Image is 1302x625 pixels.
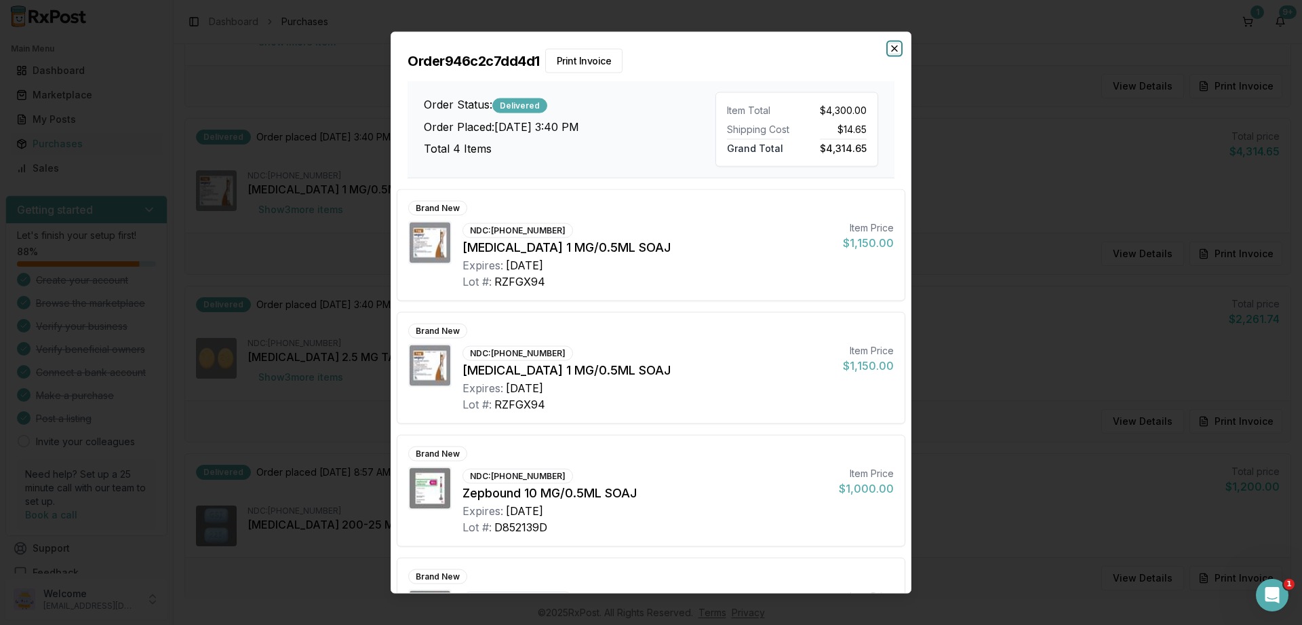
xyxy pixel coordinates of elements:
img: Zepbound 10 MG/0.5ML SOAJ [410,468,450,508]
div: Zepbound 10 MG/0.5ML SOAJ [462,483,828,502]
div: Lot #: [462,396,492,412]
h3: Order Status: [424,96,715,113]
h2: Order 946c2c7dd4d1 [408,48,894,73]
div: Delivered [492,98,547,113]
div: Item Total [727,103,791,117]
div: Lot #: [462,518,492,535]
div: Lot #: [462,273,492,289]
div: $14.65 [802,122,867,136]
div: Item Price [839,589,894,603]
img: Wegovy 1 MG/0.5ML SOAJ [410,222,450,263]
iframe: Intercom live chat [1256,579,1288,611]
div: Expires: [462,502,503,518]
div: $1,150.00 [843,357,894,373]
div: NDC: [PHONE_NUMBER] [462,223,573,238]
div: [DATE] [506,502,543,518]
div: [DATE] [506,379,543,396]
h3: Order Placed: [DATE] 3:40 PM [424,119,715,135]
div: D852139D [494,518,547,535]
div: $1,150.00 [843,234,894,250]
div: NDC: [PHONE_NUMBER] [462,345,573,360]
div: $1,000.00 [839,480,894,496]
div: NDC: [PHONE_NUMBER] [462,468,573,483]
span: 1 [1284,579,1295,590]
span: $4,314.65 [820,138,867,153]
div: RZFGX94 [494,273,545,289]
div: Item Price [843,221,894,234]
button: Print Invoice [545,48,623,73]
span: Grand Total [727,138,783,153]
div: Brand New [408,323,467,338]
div: Brand New [408,569,467,584]
div: [DATE] [506,257,543,273]
img: Wegovy 1 MG/0.5ML SOAJ [410,345,450,385]
div: [MEDICAL_DATA] 1 MG/0.5ML SOAJ [462,360,832,379]
div: Item Price [843,343,894,357]
div: Item Price [839,466,894,480]
h3: Total 4 Items [424,140,715,157]
span: $4,300.00 [820,103,867,117]
div: Expires: [462,257,503,273]
div: NDC: [PHONE_NUMBER] [462,591,573,606]
div: RZFGX94 [494,396,545,412]
div: Shipping Cost [727,122,791,136]
div: Expires: [462,379,503,396]
div: [MEDICAL_DATA] 1 MG/0.5ML SOAJ [462,238,832,257]
div: Brand New [408,446,467,461]
div: Brand New [408,200,467,215]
